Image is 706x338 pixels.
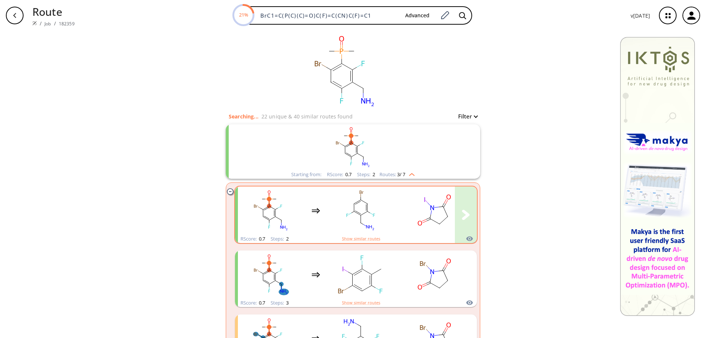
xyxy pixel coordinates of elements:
[454,114,477,119] button: Filter
[239,11,248,18] text: 21%
[54,19,56,27] li: /
[32,4,75,19] p: Route
[631,12,650,19] p: v [DATE]
[261,113,353,120] p: 22 unique & 40 similar routes found
[344,171,352,178] span: 0.7
[258,235,265,242] span: 0.7
[401,188,467,234] svg: O=C1CCC(=O)N1I
[40,19,42,27] li: /
[475,252,541,298] svg: C[PH](C)=O
[256,12,399,19] input: Enter SMILES
[271,300,289,305] div: Steps :
[357,172,375,177] div: Steps :
[291,172,321,177] div: Starting from:
[229,113,258,120] p: Searching...
[285,235,289,242] span: 2
[328,188,394,234] svg: NCc1c(F)cc(Br)cc1F
[328,252,394,298] svg: Cc1c(F)cc(Br)c(I)c1F
[327,172,352,177] div: RScore :
[238,252,304,298] svg: CP(C)(=O)c1c(Br)cc(F)c(CN)c1F
[59,21,75,27] a: 182359
[271,236,289,241] div: Steps :
[32,21,37,25] img: Spaya logo
[342,235,380,242] button: Show similar routes
[397,172,405,177] span: 3 / 7
[405,170,415,176] img: Up
[257,124,449,170] svg: CP(C)(=O)c1c(Br)cc(F)c(CN)c1F
[258,299,265,306] span: 0.7
[399,9,435,22] button: Advanced
[271,31,418,112] svg: BrC1=C(P(C)(C)=O)C(F)=C(CN)C(F)=C1
[620,37,695,316] img: Banner
[240,300,265,305] div: RScore :
[342,299,380,306] button: Show similar routes
[238,188,304,234] svg: CP(C)(=O)c1c(Br)cc(F)c(CN)c1F
[285,299,289,306] span: 3
[44,21,51,27] a: Job
[371,171,375,178] span: 2
[401,252,467,298] svg: O=C1CCC(=O)N1Br
[379,172,415,177] div: Routes:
